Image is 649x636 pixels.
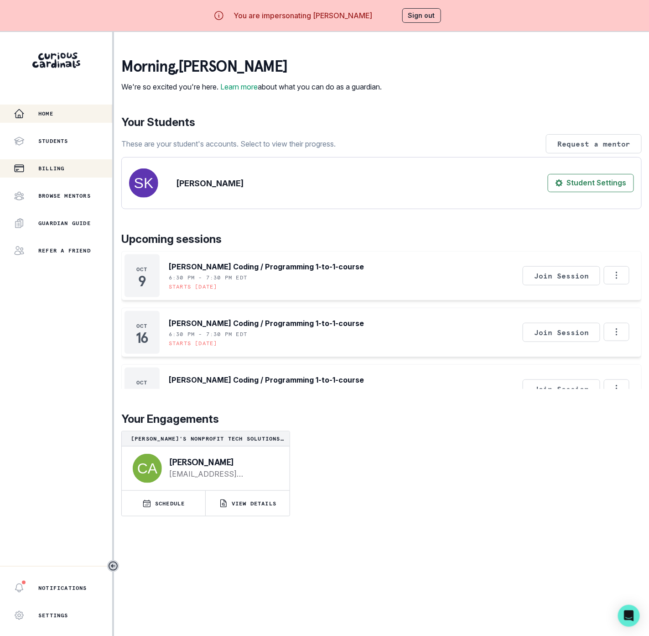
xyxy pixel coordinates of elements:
img: svg [129,168,158,198]
p: [PERSON_NAME] [177,177,244,189]
p: Notifications [38,584,87,592]
p: Home [38,110,53,117]
button: SCHEDULE [122,491,205,516]
button: Sign out [402,8,441,23]
p: 16 [136,333,148,342]
img: Curious Cardinals Logo [32,53,80,68]
button: Join Session [523,323,600,342]
p: SCHEDULE [155,500,185,507]
p: You are impersonating [PERSON_NAME] [234,10,372,21]
button: Options [604,266,629,284]
p: These are your student's accounts. Select to view their progress. [121,138,336,149]
p: 9 [138,277,146,286]
p: Starts [DATE] [169,340,218,347]
button: Student Settings [548,174,634,192]
button: Options [604,379,629,398]
p: 6:30 PM - 7:30 PM EDT [169,331,247,338]
p: 6:30 PM - 7:30 PM EDT [169,387,247,394]
p: Settings [38,612,68,619]
p: morning , [PERSON_NAME] [121,58,382,76]
p: Oct [136,322,148,330]
p: Your Students [121,114,642,131]
p: We're so excited you're here. about what you can do as a guardian. [121,81,382,92]
button: Join Session [523,266,600,285]
p: Your Engagements [121,411,642,427]
button: Join Session [523,379,600,399]
button: Request a mentor [546,134,642,153]
img: svg [133,454,162,483]
button: VIEW DETAILS [206,491,289,516]
p: VIEW DETAILS [232,500,276,507]
p: Oct [136,266,148,273]
div: Open Intercom Messenger [618,605,640,627]
p: [PERSON_NAME]'s Nonprofit Tech Solutions Project [125,435,286,442]
p: Starts [DATE] [169,283,218,290]
a: [EMAIL_ADDRESS][DOMAIN_NAME] [169,468,275,479]
button: Toggle sidebar [107,560,119,572]
p: Students [38,137,68,145]
p: [PERSON_NAME] Coding / Programming 1-to-1-course [169,374,364,385]
p: [PERSON_NAME] [169,457,275,467]
p: Billing [38,165,64,172]
p: Browse Mentors [38,192,91,200]
a: Learn more [220,82,258,91]
p: Upcoming sessions [121,231,642,247]
p: [PERSON_NAME] Coding / Programming 1-to-1-course [169,261,364,272]
p: Guardian Guide [38,220,91,227]
p: 6:30 PM - 7:30 PM EDT [169,274,247,281]
p: [PERSON_NAME] Coding / Programming 1-to-1-course [169,318,364,329]
p: Oct [136,379,148,386]
button: Options [604,323,629,341]
p: Refer a friend [38,247,91,254]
